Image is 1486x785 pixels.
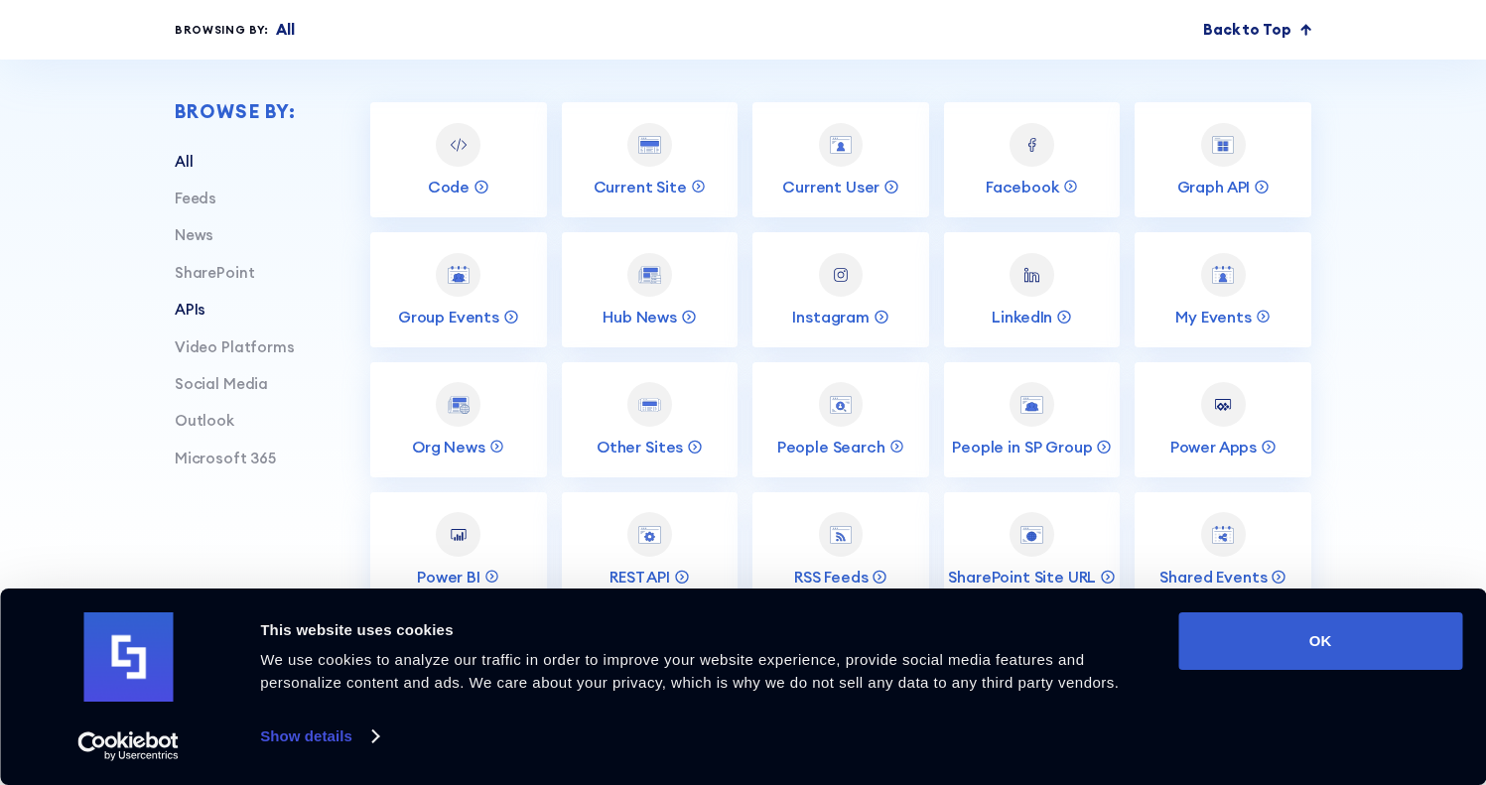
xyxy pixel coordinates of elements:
div: This website uses cookies [260,618,1155,642]
a: Microsoft 365 [175,449,276,467]
img: logo [83,612,173,702]
a: My EventsMy Events [1135,232,1311,347]
img: My Events [1212,266,1234,285]
div: Browse by: [175,102,296,121]
img: Power Apps [1212,394,1234,416]
a: FacebookFacebook [944,102,1121,217]
a: Video Platforms [175,337,295,356]
p: People Search [777,437,885,457]
p: My Events [1175,307,1252,327]
p: RSS Feeds [794,567,869,587]
iframe: Chat Widget [1129,555,1486,785]
a: SharePoint [175,263,255,282]
a: Group EventsGroup Events [370,232,547,347]
img: LinkedIn [1020,264,1042,286]
img: Other Sites [638,398,660,412]
a: APIs [175,300,205,319]
p: SharePoint Site URL [948,567,1096,587]
a: Hub NewsHub News [562,232,739,347]
p: REST API [609,567,670,587]
img: RSS Feeds [830,526,852,545]
img: Hub News [638,266,660,285]
img: Graph API [1212,136,1234,155]
p: Current User [782,177,879,196]
p: Instagram [792,307,870,327]
img: REST API [638,526,660,545]
img: Shared Events [1212,526,1234,545]
img: Instagram [830,264,852,286]
p: Current Site [594,177,687,196]
img: Power BI [448,524,470,546]
p: Power Apps [1170,437,1257,457]
a: Usercentrics Cookiebot - opens in a new window [42,731,215,761]
img: SharePoint Site URL [1020,526,1042,545]
a: Graph APIGraph API [1135,102,1311,217]
a: Power BIPower BI [370,492,547,607]
p: People in SP Group [952,437,1092,457]
a: Other SitesOther Sites [562,362,739,477]
span: We use cookies to analyze our traffic in order to improve your website experience, provide social... [260,651,1119,691]
p: Other Sites [597,437,683,457]
a: Social Media [175,374,268,393]
a: People SearchPeople Search [752,362,929,477]
p: Group Events [398,307,499,327]
a: CodeCode [370,102,547,217]
button: OK [1178,612,1462,670]
a: InstagramInstagram [752,232,929,347]
img: Current Site [638,136,660,155]
img: People in SP Group [1020,396,1042,415]
a: Back to Top [1203,19,1311,41]
a: RSS FeedsRSS Feeds [752,492,929,607]
img: Facebook [1020,134,1042,156]
a: All [175,152,194,171]
img: Org News [448,396,470,415]
a: People in SP GroupPeople in SP Group [944,362,1121,477]
a: Outlook [175,411,234,430]
a: Current SiteCurrent Site [562,102,739,217]
p: Code [428,177,470,196]
img: Code [448,134,470,156]
a: Org NewsOrg News [370,362,547,477]
img: Group Events [448,266,470,285]
p: Facebook [986,177,1059,196]
a: LinkedInLinkedIn [944,232,1121,347]
p: LinkedIn [992,307,1052,327]
a: News [175,225,213,244]
a: REST APIREST API [562,492,739,607]
p: Graph API [1177,177,1251,196]
a: Shared EventsShared Events [1135,492,1311,607]
a: Show details [260,721,377,751]
a: Current UserCurrent User [752,102,929,217]
a: Power AppsPower Apps [1135,362,1311,477]
a: SharePoint Site URLSharePoint Site URL [944,492,1121,607]
img: People Search [830,396,852,415]
p: Back to Top [1203,19,1290,41]
p: Hub News [603,307,677,327]
div: Browsing by: [175,22,269,39]
p: All [276,19,295,41]
img: Current User [830,136,852,155]
p: Power BI [417,567,480,587]
p: Org News [412,437,485,457]
a: Feeds [175,189,216,207]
